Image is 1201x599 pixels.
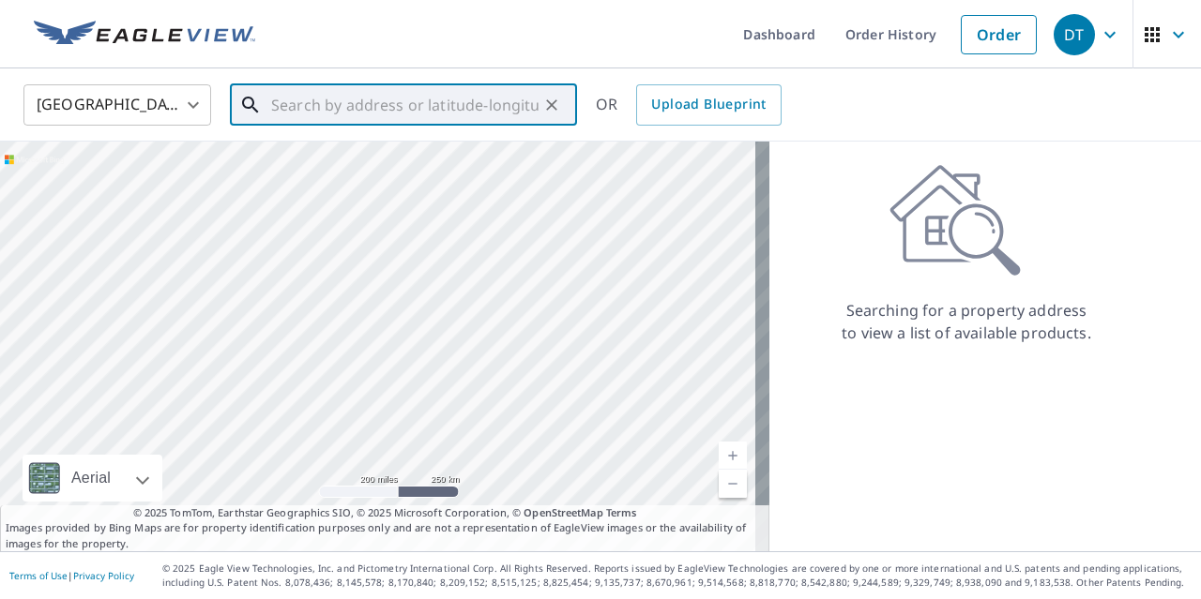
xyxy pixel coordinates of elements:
[719,470,747,498] a: Current Level 5, Zoom Out
[596,84,782,126] div: OR
[651,93,766,116] span: Upload Blueprint
[23,79,211,131] div: [GEOGRAPHIC_DATA]
[719,442,747,470] a: Current Level 5, Zoom In
[636,84,781,126] a: Upload Blueprint
[841,299,1092,344] p: Searching for a property address to view a list of available products.
[961,15,1037,54] a: Order
[23,455,162,502] div: Aerial
[133,505,637,521] span: © 2025 TomTom, Earthstar Geographics SIO, © 2025 Microsoft Corporation, ©
[9,570,134,581] p: |
[606,505,637,519] a: Terms
[539,92,565,118] button: Clear
[34,21,255,49] img: EV Logo
[271,79,539,131] input: Search by address or latitude-longitude
[9,569,68,582] a: Terms of Use
[1054,14,1095,55] div: DT
[66,455,116,502] div: Aerial
[524,505,602,519] a: OpenStreetMap
[73,569,134,582] a: Privacy Policy
[162,562,1192,590] p: © 2025 Eagle View Technologies, Inc. and Pictometry International Corp. All Rights Reserved. Repo...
